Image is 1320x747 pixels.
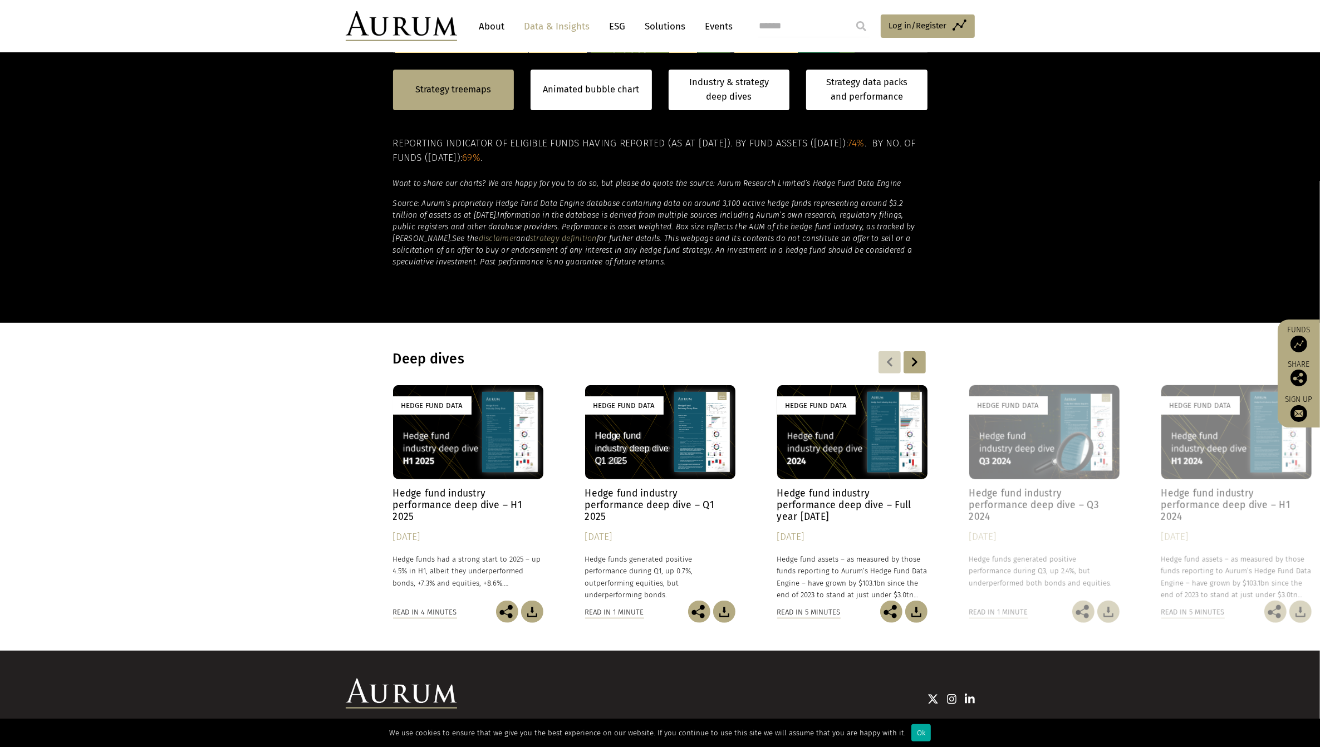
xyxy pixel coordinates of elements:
[496,601,518,623] img: Share this post
[1161,553,1312,601] p: Hedge fund assets – as measured by those funds reporting to Aurum’s Hedge Fund Data Engine – have...
[585,488,735,523] h4: Hedge fund industry performance deep dive – Q1 2025
[521,601,543,623] img: Download Article
[393,136,928,166] h5: Reporting indicator of eligible funds having reported (as at [DATE]). By fund assets ([DATE]): . ...
[530,234,597,243] a: strategy definition
[669,70,790,110] a: Industry & strategy deep dives
[1289,601,1312,623] img: Download Article
[889,19,947,32] span: Log in/Register
[848,137,865,149] span: 74%
[393,553,543,588] p: Hedge funds had a strong start to 2025 – up 4.5% in H1, albeit they underperformed bonds, +7.3% a...
[519,16,596,37] a: Data & Insights
[928,694,939,705] img: Twitter icon
[585,553,735,601] p: Hedge funds generated positive performance during Q1, up 0.7%, outperforming equities, but underp...
[700,16,733,37] a: Events
[969,529,1120,545] div: [DATE]
[393,529,543,545] div: [DATE]
[1161,529,1312,545] div: [DATE]
[604,16,631,37] a: ESG
[911,724,931,741] div: Ok
[393,385,543,601] a: Hedge Fund Data Hedge fund industry performance deep dive – H1 2025 [DATE] Hedge funds had a stro...
[1161,396,1240,415] div: Hedge Fund Data
[462,152,480,164] span: 69%
[393,179,901,188] em: Want to share our charts? We are happy for you to do so, but please do quote the source: Aurum Re...
[415,82,491,97] a: Strategy treemaps
[479,234,517,243] a: disclaimer
[474,16,511,37] a: About
[585,606,644,618] div: Read in 1 minute
[393,210,915,243] em: Information in the database is derived from multiple sources including Aurum’s own research, regu...
[1283,395,1314,422] a: Sign up
[1283,361,1314,386] div: Share
[1290,336,1307,352] img: Access Funds
[1290,405,1307,422] img: Sign up to our newsletter
[516,234,530,243] em: and
[969,396,1048,415] div: Hedge Fund Data
[881,14,975,38] a: Log in/Register
[969,488,1120,523] h4: Hedge fund industry performance deep dive – Q3 2024
[880,601,902,623] img: Share this post
[640,16,691,37] a: Solutions
[965,694,975,705] img: Linkedin icon
[905,601,928,623] img: Download Article
[346,679,457,709] img: Aurum Logo
[1264,601,1287,623] img: Share this post
[1290,370,1307,386] img: Share this post
[1283,325,1314,352] a: Funds
[393,396,472,415] div: Hedge Fund Data
[585,385,735,601] a: Hedge Fund Data Hedge fund industry performance deep dive – Q1 2025 [DATE] Hedge funds generated ...
[393,199,904,220] em: Source: Aurum’s proprietary Hedge Fund Data Engine database containing data on around 3,100 activ...
[452,234,479,243] em: See the
[1072,601,1095,623] img: Share this post
[969,553,1120,588] p: Hedge funds generated positive performance during Q3, up 2.4%, but underperformed both bonds and ...
[850,15,872,37] input: Submit
[543,82,639,97] a: Animated bubble chart
[393,234,912,267] em: for further details. This webpage and its contents do not constitute an offer to sell or a solici...
[1161,606,1225,618] div: Read in 5 minutes
[806,70,928,110] a: Strategy data packs and performance
[393,606,457,618] div: Read in 4 minutes
[969,606,1028,618] div: Read in 1 minute
[585,529,735,545] div: [DATE]
[393,488,543,523] h4: Hedge fund industry performance deep dive – H1 2025
[1097,601,1120,623] img: Download Article
[585,396,664,415] div: Hedge Fund Data
[1161,488,1312,523] h4: Hedge fund industry performance deep dive – H1 2024
[688,601,710,623] img: Share this post
[713,601,735,623] img: Download Article
[777,606,841,618] div: Read in 5 minutes
[777,529,928,545] div: [DATE]
[393,351,784,367] h3: Deep dives
[947,694,957,705] img: Instagram icon
[346,11,457,41] img: Aurum
[777,488,928,523] h4: Hedge fund industry performance deep dive – Full year [DATE]
[777,385,928,601] a: Hedge Fund Data Hedge fund industry performance deep dive – Full year [DATE] [DATE] Hedge fund as...
[777,396,856,415] div: Hedge Fund Data
[777,553,928,601] p: Hedge fund assets – as measured by those funds reporting to Aurum’s Hedge Fund Data Engine – have...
